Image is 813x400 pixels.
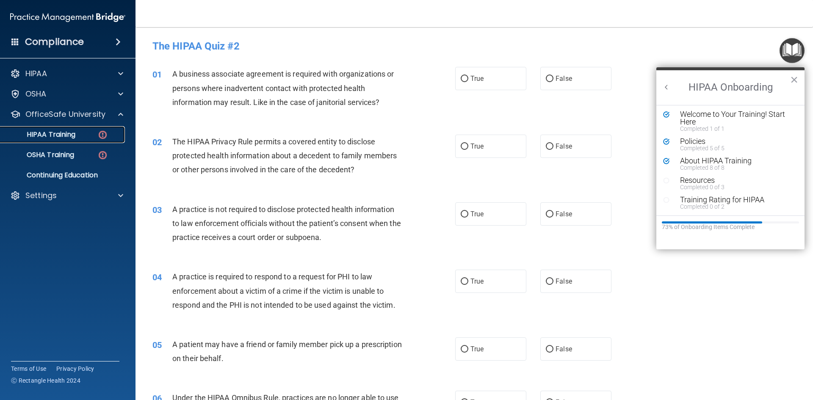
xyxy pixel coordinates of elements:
span: 05 [152,340,162,350]
input: True [461,143,468,150]
button: Open Resource Center [780,38,805,63]
div: Completed 0 of 3 [680,184,787,190]
span: Ⓒ Rectangle Health 2024 [11,376,80,385]
p: Continuing Education [6,171,121,179]
a: OSHA [10,89,123,99]
a: OfficeSafe University [10,109,123,119]
span: True [470,277,484,285]
p: HIPAA Training [6,130,75,139]
input: False [546,346,553,353]
div: 73% of Onboarding Items Complete [662,223,799,231]
p: OSHA [25,89,47,99]
h4: The HIPAA Quiz #2 [152,41,796,52]
button: Training Rating for HIPAACompleted 0 of 2 [676,196,787,210]
button: Welcome to Your Training! Start HereCompleted 1 of 1 [676,110,787,132]
span: False [556,277,572,285]
div: Resource Center [656,67,805,249]
span: 02 [152,137,162,147]
div: Completed 5 of 5 [680,145,787,151]
span: A patient may have a friend or family member pick up a prescription on their behalf. [172,340,402,363]
span: True [470,74,484,83]
input: False [546,211,553,218]
a: HIPAA [10,69,123,79]
span: True [470,210,484,218]
div: About HIPAA Training [680,157,787,165]
span: 01 [152,69,162,80]
div: Completed 0 of 2 [680,204,787,210]
span: True [470,345,484,353]
span: A practice is not required to disclose protected health information to law enforcement officials ... [172,205,401,242]
input: True [461,346,468,353]
div: Completed 1 of 1 [680,126,787,132]
img: danger-circle.6113f641.png [97,130,108,140]
button: Close [790,73,798,86]
input: True [461,279,468,285]
img: PMB logo [10,9,125,26]
span: A practice is required to respond to a request for PHI to law enforcement about a victim of a cri... [172,272,395,309]
div: Welcome to Your Training! Start Here [680,110,787,126]
input: False [546,143,553,150]
input: False [546,279,553,285]
button: Back to Resource Center Home [662,83,671,91]
div: Completed 8 of 8 [680,165,787,171]
span: A business associate agreement is required with organizations or persons where inadvertent contac... [172,69,394,106]
h4: Compliance [25,36,84,48]
p: OSHA Training [6,151,74,159]
span: True [470,142,484,150]
span: 03 [152,205,162,215]
span: The HIPAA Privacy Rule permits a covered entity to disclose protected health information about a ... [172,137,397,174]
a: Privacy Policy [56,364,94,373]
span: 04 [152,272,162,282]
a: Terms of Use [11,364,46,373]
button: About HIPAA TrainingCompleted 8 of 8 [676,157,787,171]
p: HIPAA [25,69,47,79]
span: False [556,74,572,83]
iframe: Drift Widget Chat Controller [771,342,803,374]
span: False [556,345,572,353]
input: False [546,76,553,82]
div: Training Rating for HIPAA [680,196,787,204]
a: Settings [10,190,123,201]
img: danger-circle.6113f641.png [97,150,108,160]
button: PoliciesCompleted 5 of 5 [676,138,787,151]
div: Policies [680,138,787,145]
p: Settings [25,190,57,201]
span: False [556,142,572,150]
input: True [461,211,468,218]
div: Resources [680,177,787,184]
h2: HIPAA Onboarding [656,70,805,105]
button: ResourcesCompleted 0 of 3 [676,177,787,190]
p: OfficeSafe University [25,109,105,119]
input: True [461,76,468,82]
span: False [556,210,572,218]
